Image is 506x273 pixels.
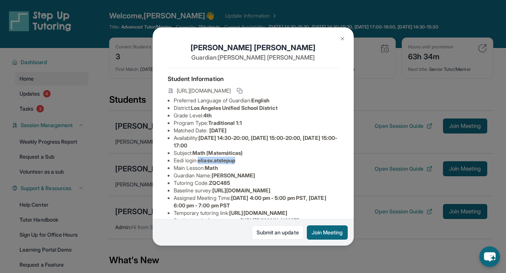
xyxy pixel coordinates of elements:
[191,105,277,111] span: Los Angeles Unified School District
[174,172,339,179] li: Guardian Name :
[174,149,339,157] li: Subject :
[174,134,339,149] li: Availability:
[174,194,339,209] li: Assigned Meeting Time :
[209,127,227,133] span: [DATE]
[229,210,287,216] span: [URL][DOMAIN_NAME]
[168,42,339,53] h1: [PERSON_NAME] [PERSON_NAME]
[174,209,339,217] li: Temporary tutoring link :
[174,119,339,127] li: Program Type:
[174,97,339,104] li: Preferred Language of Guardian:
[174,217,339,224] li: Student end-of-year survey :
[205,165,218,171] span: Math
[174,104,339,112] li: District:
[174,195,326,208] span: [DATE] 4:00 pm - 5:00 pm PST, [DATE] 6:00 pm - 7:00 pm PST
[174,179,339,187] li: Tutoring Code :
[198,157,235,163] span: eliasv.atstepup
[168,74,339,83] h4: Student Information
[174,164,339,172] li: Main Lesson :
[174,157,339,164] li: Eedi login :
[174,135,338,148] span: [DATE] 14:30-20:00, [DATE] 15:00-20:00, [DATE] 15:00-17:00
[203,112,212,118] span: 4th
[209,180,230,186] span: ZQC485
[174,187,339,194] li: Baseline survey :
[177,87,231,94] span: [URL][DOMAIN_NAME]
[174,127,339,134] li: Matched Date:
[208,120,242,126] span: Traditional 1:1
[339,36,345,42] img: Close Icon
[212,172,255,178] span: [PERSON_NAME]
[235,86,244,95] button: Copy link
[174,112,339,119] li: Grade Level:
[192,150,243,156] span: Math (Matemáticas)
[251,97,270,103] span: English
[212,187,270,193] span: [URL][DOMAIN_NAME]
[307,225,348,240] button: Join Meeting
[240,217,299,223] span: [URL][DOMAIN_NAME]
[252,225,304,240] a: Submit an update
[479,246,500,267] button: chat-button
[168,53,339,62] p: Guardian: [PERSON_NAME] [PERSON_NAME]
